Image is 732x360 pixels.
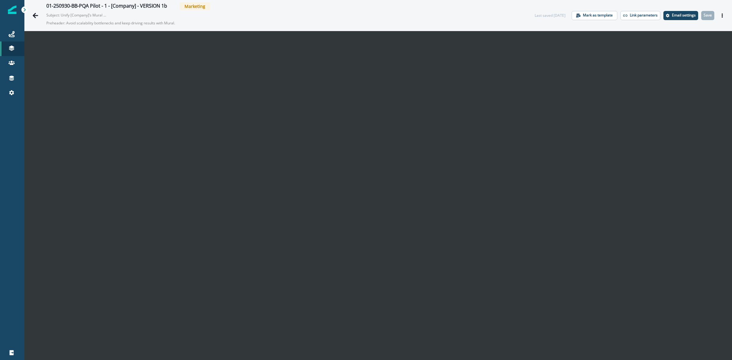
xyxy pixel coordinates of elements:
p: Mark as template [583,13,613,17]
p: Email settings [672,13,696,17]
button: Mark as template [572,11,617,20]
button: Link parameters [620,11,660,20]
div: Last saved [DATE] [535,13,565,18]
button: Actions [717,11,727,20]
div: 01-250930-BB-PQA Pilot - 1 - [Company] - VERSION 1b [46,3,167,10]
button: Save [701,11,714,20]
p: Subject: Unify [Company]’s Mural workspaces & maximize ROI [46,10,107,18]
p: Link parameters [630,13,658,17]
p: Preheader: Avoid scalability bottlenecks and keep driving results with Mural. [46,18,199,28]
button: Settings [663,11,698,20]
p: Save [704,13,712,17]
span: Marketing [180,2,210,10]
button: Go back [29,9,41,22]
img: Inflection [8,5,16,14]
